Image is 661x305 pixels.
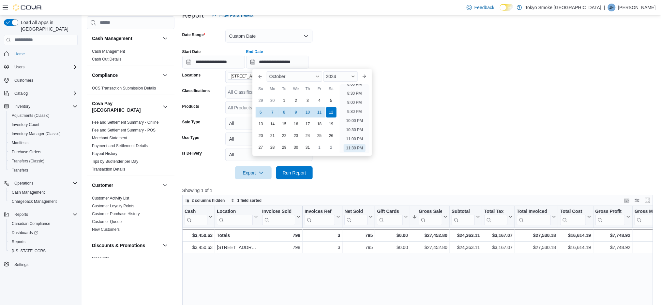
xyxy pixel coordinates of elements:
[608,4,616,11] div: Jakob Ferry
[182,56,245,69] input: Press the down key to open a popover containing a calendar.
[7,147,80,157] button: Purchase Orders
[92,35,132,42] h3: Cash Management
[326,74,336,79] span: 2024
[269,74,286,79] span: October
[255,95,337,153] div: October, 2024
[92,49,125,54] a: Cash Management
[291,119,301,129] div: day-16
[340,84,369,153] ul: Time
[12,103,78,110] span: Inventory
[7,237,80,246] button: Reports
[231,73,270,79] span: [STREET_ADDRESS]
[182,73,201,78] label: Locations
[560,231,591,239] div: $16,614.19
[92,204,134,208] a: Customer Loyalty Points
[267,119,278,129] div: day-14
[237,198,262,203] span: 1 field sorted
[256,131,266,141] div: day-20
[452,208,475,215] div: Subtotal
[92,57,122,62] a: Cash Out Details
[92,219,122,224] a: Customer Queue
[7,157,80,166] button: Transfers (Classic)
[92,100,160,113] button: Cova Pay [GEOGRAPHIC_DATA]
[12,90,78,97] span: Catalog
[7,188,80,197] button: Cash Management
[92,128,156,133] span: Fee and Settlement Summary - POS
[1,49,80,59] button: Home
[182,151,202,156] label: Is Delivery
[12,63,78,71] span: Users
[303,84,313,94] div: Th
[87,194,174,236] div: Customer
[7,111,80,120] button: Adjustments (Classic)
[92,135,127,141] span: Merchant Statement
[644,197,652,204] button: Enter fullscreen
[12,239,25,244] span: Reports
[344,126,366,134] li: 10:30 PM
[595,208,625,225] div: Gross Profit
[279,95,290,106] div: day-1
[345,90,365,97] li: 8:30 PM
[1,210,80,219] button: Reports
[12,179,36,187] button: Operations
[326,95,337,106] div: day-5
[633,197,641,204] button: Display options
[12,230,38,235] span: Dashboards
[9,166,78,174] span: Transfers
[92,86,156,91] span: OCS Transaction Submission Details
[185,243,213,251] div: $3,450.63
[452,208,480,225] button: Subtotal
[345,99,365,106] li: 9:00 PM
[9,198,59,205] a: Chargeback Management
[92,120,159,125] span: Fee and Settlement Summary - Online
[452,243,480,251] div: $24,363.11
[14,212,28,217] span: Reports
[267,71,322,82] div: Button. Open the month selector. October is currently selected.
[377,208,403,225] div: Gift Card Sales
[92,144,148,148] a: Payment and Settlement Details
[305,208,335,225] div: Invoices Ref
[9,229,78,237] span: Dashboards
[484,231,513,239] div: $3,167.07
[12,149,41,155] span: Purchase Orders
[92,151,117,156] span: Payout History
[9,112,78,119] span: Adjustments (Classic)
[595,231,630,239] div: $7,748.92
[12,221,50,226] span: Canadian Compliance
[9,220,53,228] a: Canadian Compliance
[246,56,309,69] input: Press the down key to enter a popover containing a calendar. Press the escape key to close the po...
[323,71,358,82] div: Button. Open the year selector. 2024 is currently selected.
[9,188,47,196] a: Cash Management
[4,47,78,286] nav: Complex example
[314,142,325,153] div: day-1
[314,84,325,94] div: Fr
[595,208,630,225] button: Gross Profit
[182,11,204,19] h3: Report
[87,48,174,66] div: Cash Management
[517,208,556,225] button: Total Invoiced
[560,208,591,225] button: Total Cost
[314,95,325,106] div: day-4
[595,208,625,215] div: Gross Profit
[256,142,266,153] div: day-27
[276,166,313,179] button: Run Report
[92,196,129,201] a: Customer Activity List
[377,243,408,251] div: $0.00
[92,219,122,224] span: Customer Queue
[262,243,300,251] div: 798
[92,182,113,188] h3: Customer
[161,35,169,42] button: Cash Management
[14,51,25,57] span: Home
[12,248,46,254] span: [US_STATE] CCRS
[228,197,264,204] button: 1 field sorted
[560,208,586,225] div: Total Cost
[609,4,614,11] span: JF
[12,159,44,164] span: Transfers (Classic)
[291,95,301,106] div: day-2
[484,208,513,225] button: Total Tax
[256,119,266,129] div: day-13
[484,208,507,215] div: Total Tax
[92,242,160,249] button: Discounts & Promotions
[92,35,160,42] button: Cash Management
